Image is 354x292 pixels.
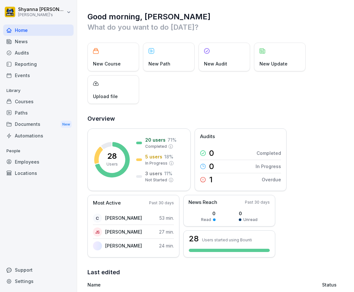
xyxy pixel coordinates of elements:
div: JS [93,227,102,237]
a: Reporting [3,58,74,70]
p: 0 [239,210,258,217]
p: New Course [93,60,121,67]
p: Users started using Bounti [202,237,252,242]
p: Past 30 days [149,200,174,206]
p: Library [3,86,74,96]
div: Documents [3,118,74,130]
a: Courses [3,96,74,107]
a: Locations [3,167,74,179]
h2: Last edited [87,268,344,277]
p: In Progress [256,163,281,170]
p: 53 min. [159,215,174,221]
p: Most Active [93,199,121,207]
p: Completed [145,144,167,149]
p: Not Started [145,177,167,183]
p: 20 users [145,136,166,143]
p: Upload file [93,93,118,100]
h1: Good morning, [PERSON_NAME] [87,12,344,22]
p: New Update [259,60,288,67]
a: Audits [3,47,74,58]
div: C [93,214,102,223]
a: Automations [3,130,74,141]
p: What do you want to do [DATE]? [87,22,344,32]
p: New Audit [204,60,227,67]
div: Support [3,264,74,276]
p: 28 [107,152,117,160]
p: Name [87,281,248,288]
p: People [3,146,74,156]
p: Overdue [262,176,281,183]
p: Status [322,281,337,288]
p: 5 users [145,153,162,160]
p: 0 [209,149,214,157]
p: Read [201,217,211,223]
p: 1 [209,176,213,184]
a: Settings [3,276,74,287]
p: [PERSON_NAME]'s [18,13,65,17]
p: Unread [243,217,258,223]
a: Home [3,25,74,36]
h3: 28 [189,235,199,243]
p: Users [106,161,118,167]
p: Shyanna [PERSON_NAME] [18,7,65,12]
p: In Progress [145,160,167,166]
p: [PERSON_NAME] [105,228,142,235]
div: New [61,121,72,128]
p: 3 users [145,170,162,177]
p: New Path [148,60,170,67]
p: 0 [209,163,214,170]
p: 27 min. [159,228,174,235]
p: 18 % [164,153,173,160]
p: 71 % [167,136,177,143]
p: News Reach [188,199,217,206]
p: 0 [201,210,216,217]
p: Past 30 days [245,199,270,205]
p: [PERSON_NAME] [105,242,142,249]
a: DocumentsNew [3,118,74,130]
p: 11 % [164,170,172,177]
a: Employees [3,156,74,167]
a: Paths [3,107,74,118]
p: Completed [257,150,281,156]
h2: Overview [87,114,344,123]
a: News [3,36,74,47]
a: Events [3,70,74,81]
p: 24 min. [159,242,174,249]
p: Audits [200,133,215,140]
p: [PERSON_NAME] [105,215,142,221]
